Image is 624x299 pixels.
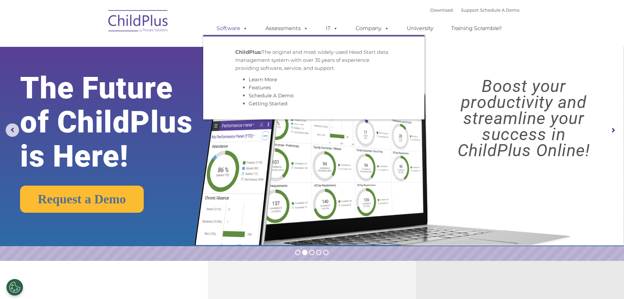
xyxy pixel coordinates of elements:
strong: ChildPlus: [235,49,262,55]
a: Download [430,7,453,13]
a: Training Scramble!! [445,22,508,35]
img: ChildPlus by Procare Solutions [105,5,172,39]
a: Request a Demo [20,186,144,213]
a: Assessments [259,22,315,35]
span: Last name [93,44,113,49]
a: Getting Started [249,100,287,107]
button: Cookies Settings [6,279,23,296]
p: The original and most widely-used Head Start data management system with over 35 years of experie... [235,48,392,72]
font: | [430,7,519,13]
span: Phone number [93,72,121,77]
a: Schedule A Demo [480,7,519,13]
a: Support [461,7,479,13]
rs-layer: Boost your productivity and streamline your success in ChildPlus Online! [431,78,616,159]
a: University [400,22,440,35]
a: Company [349,22,396,35]
a: Learn More [249,76,277,83]
a: IT [319,22,345,35]
a: Schedule A Demo [249,92,293,99]
rs-layer: The Future of ChildPlus is Here! [20,71,219,174]
a: Features [249,84,271,91]
a: Software [210,22,254,35]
